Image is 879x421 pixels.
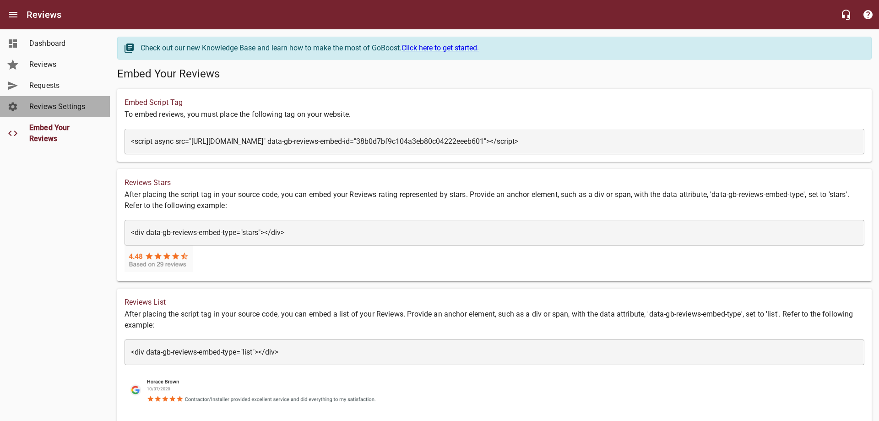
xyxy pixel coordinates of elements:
h5: Embed Your Reviews [117,67,872,82]
h6: Embed Script Tag [125,96,864,109]
textarea: <div data-gb-reviews-embed-type="list"></div> [131,348,858,356]
button: Support Portal [857,4,879,26]
h6: Reviews [27,7,61,22]
span: Reviews Settings [29,101,99,112]
img: stars_example.png [125,246,193,272]
h6: Reviews List [125,296,864,309]
span: Requests [29,80,99,91]
span: Reviews [29,59,99,70]
div: Check out our new Knowledge Base and learn how to make the most of GoBoost. [141,43,862,54]
span: Dashboard [29,38,99,49]
span: Embed Your Reviews [29,122,99,144]
p: After placing the script tag in your source code, you can embed your Reviews rating represented b... [125,189,864,211]
p: After placing the script tag in your source code, you can embed a list of your Reviews. Provide a... [125,309,864,331]
button: Open drawer [2,4,24,26]
h6: Reviews Stars [125,176,864,189]
textarea: <div data-gb-reviews-embed-type="stars"></div> [131,228,858,237]
a: Click here to get started. [402,44,479,52]
p: To embed reviews, you must place the following tag on your website. [125,109,864,120]
textarea: <script async src="[URL][DOMAIN_NAME]" data-gb-reviews-embed-id="38b0d7bf9c104a3eb80c04222eeeb601... [131,137,858,146]
button: Live Chat [835,4,857,26]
